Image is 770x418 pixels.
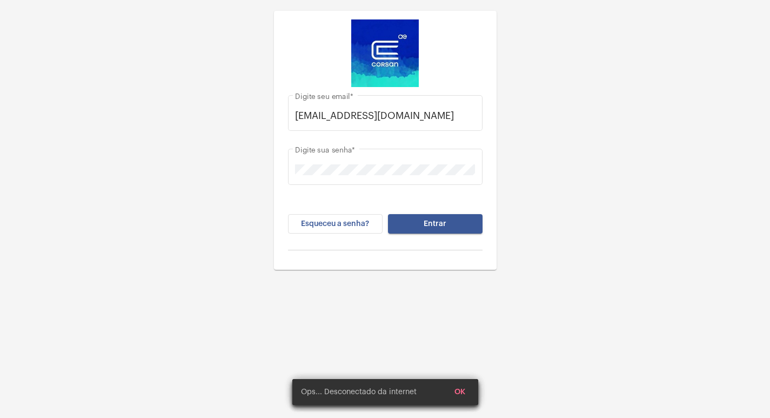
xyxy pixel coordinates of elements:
[388,214,483,234] button: Entrar
[301,387,417,397] span: Ops... Desconectado da internet
[424,220,446,228] span: Entrar
[295,110,475,121] input: Digite seu email
[351,19,419,87] img: d4669ae0-8c07-2337-4f67-34b0df7f5ae4.jpeg
[454,388,465,396] span: OK
[301,220,369,228] span: Esqueceu a senha?
[288,214,383,234] button: Esqueceu a senha?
